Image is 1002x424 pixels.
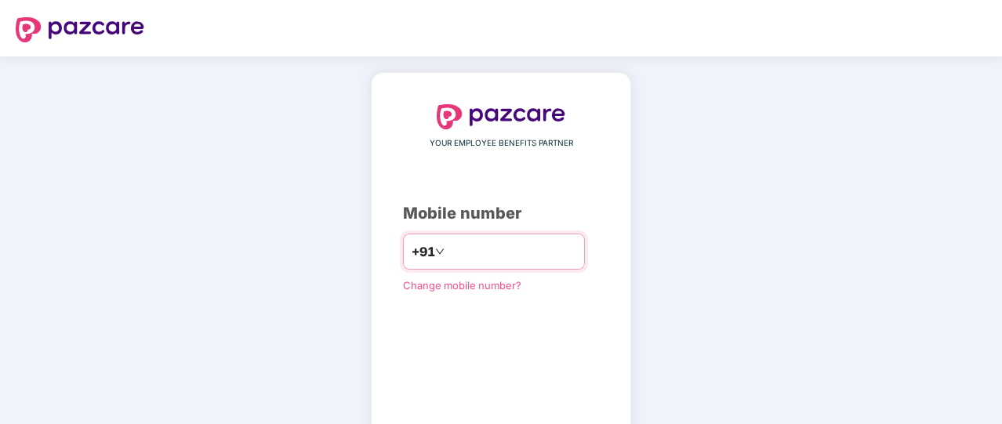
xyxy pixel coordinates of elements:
span: YOUR EMPLOYEE BENEFITS PARTNER [430,137,573,150]
div: Mobile number [403,201,599,226]
span: +91 [412,242,435,262]
a: Change mobile number? [403,279,521,292]
img: logo [16,17,144,42]
span: down [435,247,445,256]
img: logo [437,104,565,129]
